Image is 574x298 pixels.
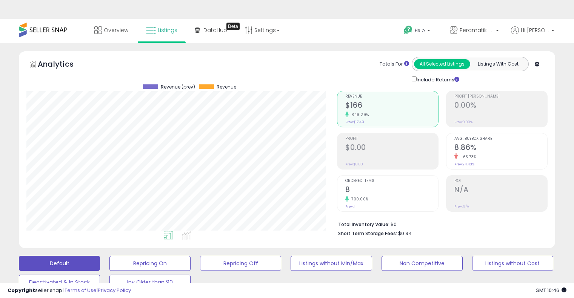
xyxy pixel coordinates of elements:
span: Help [415,27,425,34]
button: Deactivated & In Stock [19,275,100,290]
span: 2025-10-10 10:46 GMT [536,287,566,294]
a: DataHub [189,19,233,41]
span: Peramatik Goods Ltd US [460,26,494,34]
span: Overview [104,26,128,34]
small: -63.73% [458,154,477,160]
i: Get Help [403,25,413,35]
h2: 8.86% [454,143,547,153]
span: Avg. Buybox Share [454,137,547,141]
small: Prev: N/A [454,204,469,209]
button: Default [19,256,100,271]
a: Peramatik Goods Ltd US [444,19,505,43]
span: Listings [158,26,177,34]
strong: Copyright [8,287,35,294]
a: Settings [239,19,285,41]
span: Profit [345,137,438,141]
a: Overview [89,19,134,41]
button: Repricing On [109,256,191,271]
a: Hi [PERSON_NAME] [511,26,554,43]
small: 849.29% [349,112,369,118]
button: Listings without Min/Max [291,256,372,271]
span: Revenue [217,84,236,90]
a: Privacy Policy [98,287,131,294]
h2: 8 [345,185,438,196]
span: ROI [454,179,547,183]
b: Short Term Storage Fees: [338,230,397,237]
button: Listings without Cost [472,256,553,271]
button: Repricing Off [200,256,281,271]
a: Terms of Use [65,287,97,294]
b: Total Inventory Value: [338,221,389,228]
h2: N/A [454,185,547,196]
small: Prev: 24.43% [454,162,474,167]
a: Listings [140,19,183,41]
button: Listings With Cost [470,59,526,69]
div: seller snap | | [8,287,131,294]
span: $0.34 [398,230,412,237]
div: Totals For [380,61,409,68]
div: Include Returns [406,75,468,84]
h2: $0.00 [345,143,438,153]
button: Inv Older than 90 [109,275,191,290]
a: Help [398,20,438,43]
span: Revenue [345,95,438,99]
span: DataHub [203,26,227,34]
li: $0 [338,219,542,228]
h2: $166 [345,101,438,111]
div: Tooltip anchor [226,23,240,30]
span: Ordered Items [345,179,438,183]
button: All Selected Listings [414,59,470,69]
h5: Analytics [38,59,88,71]
span: Revenue (prev) [161,84,195,90]
h2: 0.00% [454,101,547,111]
small: Prev: 0.00% [454,120,472,124]
button: Non Competitive [382,256,463,271]
small: Prev: $0.00 [345,162,363,167]
small: Prev: 1 [345,204,355,209]
small: Prev: $17.49 [345,120,364,124]
span: Profit [PERSON_NAME] [454,95,547,99]
span: Hi [PERSON_NAME] [521,26,549,34]
small: 700.00% [349,196,369,202]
